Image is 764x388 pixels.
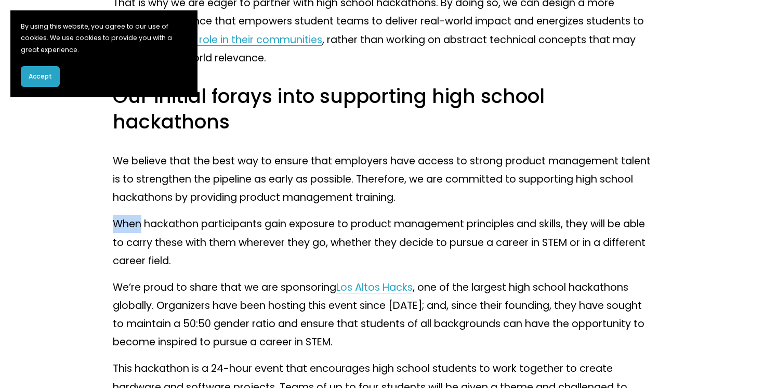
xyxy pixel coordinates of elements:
p: We believe that the best way to ensure that employers have access to strong product management ta... [113,152,651,206]
a: leadership role in their communities [144,33,322,47]
button: Accept [21,66,60,87]
p: We’re proud to share that we are sponsoring , one of the largest high school hackathons globally.... [113,278,651,352]
h3: Our initial forays into supporting high school hackathons [113,84,651,135]
section: Cookie banner [10,10,197,97]
a: Los Altos Hacks [336,280,413,294]
p: By using this website, you agree to our use of cookies. We use cookies to provide you with a grea... [21,21,187,56]
p: When hackathon participants gain exposure to product management principles and skills, they will ... [113,215,651,269]
span: Accept [29,72,52,81]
